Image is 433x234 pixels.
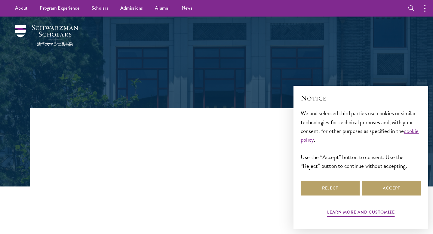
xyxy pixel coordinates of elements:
[327,208,395,218] button: Learn more and customize
[362,181,421,196] button: Accept
[15,25,78,46] img: Schwarzman Scholars
[301,93,421,103] h2: Notice
[301,181,360,196] button: Reject
[301,109,421,170] div: We and selected third parties use cookies or similar technologies for technical purposes and, wit...
[301,127,419,144] a: cookie policy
